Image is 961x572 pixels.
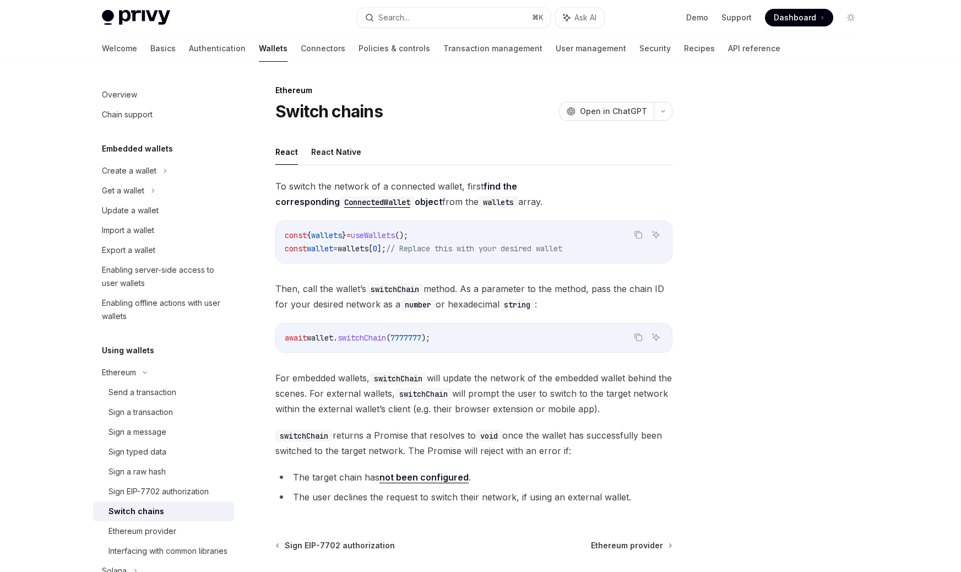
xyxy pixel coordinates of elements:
[395,388,452,400] code: switchChain
[102,108,153,121] div: Chain support
[102,164,156,177] div: Create a wallet
[108,406,173,419] div: Sign a transaction
[842,9,860,26] button: Toggle dark mode
[370,373,427,385] code: switchChain
[390,333,421,343] span: 7777777
[532,13,544,22] span: ⌘ K
[307,244,333,253] span: wallet
[275,281,672,312] span: Then, call the wallet’s method. As a parameter to the method, pass the chain ID for your desired ...
[285,333,307,343] span: await
[340,196,415,208] code: ConnectedWallet
[275,179,672,209] span: To switch the network of a connected wallet, first from the array.
[556,35,626,62] a: User management
[379,472,469,483] a: not been configured
[108,525,176,538] div: Ethereum provider
[275,428,672,458] span: returns a Promise that resolves to once the wallet has successfully been switched to the target n...
[574,12,596,23] span: Ask AI
[285,230,307,240] span: const
[285,540,395,551] span: Sign EIP-7702 authorization
[338,244,368,253] span: wallets
[556,8,604,28] button: Ask AI
[93,220,234,240] a: Import a wallet
[189,35,246,62] a: Authentication
[499,299,535,311] code: string
[580,106,647,117] span: Open in ChatGPT
[774,12,816,23] span: Dashboard
[93,402,234,422] a: Sign a transaction
[275,370,672,417] span: For embedded wallets, will update the network of the embedded wallet behind the scenes. For exter...
[639,35,671,62] a: Security
[386,244,562,253] span: // Replace this with your desired wallet
[342,230,346,240] span: }
[93,260,234,293] a: Enabling server-side access to user wallets
[93,521,234,541] a: Ethereum provider
[333,244,338,253] span: =
[307,333,333,343] span: wallet
[421,333,430,343] span: );
[311,139,361,165] button: React Native
[93,105,234,125] a: Chain support
[93,422,234,442] a: Sign a message
[275,470,672,485] li: The target chain has .
[476,430,502,442] code: void
[275,101,383,121] h1: Switch chains
[684,35,715,62] a: Recipes
[728,35,780,62] a: API reference
[93,462,234,482] a: Sign a raw hash
[102,88,137,101] div: Overview
[443,35,542,62] a: Transaction management
[649,330,663,344] button: Ask AI
[275,139,298,165] button: React
[102,244,155,257] div: Export a wallet
[93,442,234,462] a: Sign typed data
[102,184,144,197] div: Get a wallet
[351,230,395,240] span: useWallets
[560,102,654,121] button: Open in ChatGPT
[102,142,173,155] h5: Embedded wallets
[102,263,227,290] div: Enabling server-side access to user wallets
[276,540,395,551] a: Sign EIP-7702 authorization
[631,330,645,344] button: Copy the contents from the code block
[108,544,227,558] div: Interfacing with common libraries
[275,489,672,505] li: The user declines the request to switch their network, if using an external wallet.
[102,366,136,379] div: Ethereum
[301,35,345,62] a: Connectors
[275,430,333,442] code: switchChain
[93,541,234,561] a: Interfacing with common libraries
[259,35,287,62] a: Wallets
[373,244,377,253] span: 0
[93,482,234,501] a: Sign EIP-7702 authorization
[400,299,436,311] code: number
[649,228,663,242] button: Ask AI
[102,204,159,217] div: Update a wallet
[346,230,351,240] span: =
[102,296,227,323] div: Enabling offline actions with user wallets
[378,11,409,24] div: Search...
[108,505,164,518] div: Switch chains
[108,445,166,458] div: Sign typed data
[307,230,311,240] span: {
[311,230,342,240] span: wallets
[108,386,176,399] div: Send a transaction
[93,85,234,105] a: Overview
[275,85,672,96] div: Ethereum
[338,333,386,343] span: switchChain
[395,230,408,240] span: ();
[377,244,386,253] span: ];
[591,540,663,551] span: Ethereum provider
[108,485,209,498] div: Sign EIP-7702 authorization
[366,283,424,295] code: switchChain
[591,540,671,551] a: Ethereum provider
[108,425,166,439] div: Sign a message
[631,228,645,242] button: Copy the contents from the code block
[102,10,170,25] img: light logo
[275,181,517,207] a: find the correspondingConnectedWalletobject
[102,224,154,237] div: Import a wallet
[102,344,154,357] h5: Using wallets
[479,196,518,208] code: wallets
[102,35,137,62] a: Welcome
[150,35,176,62] a: Basics
[765,9,833,26] a: Dashboard
[285,244,307,253] span: const
[359,35,430,62] a: Policies & controls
